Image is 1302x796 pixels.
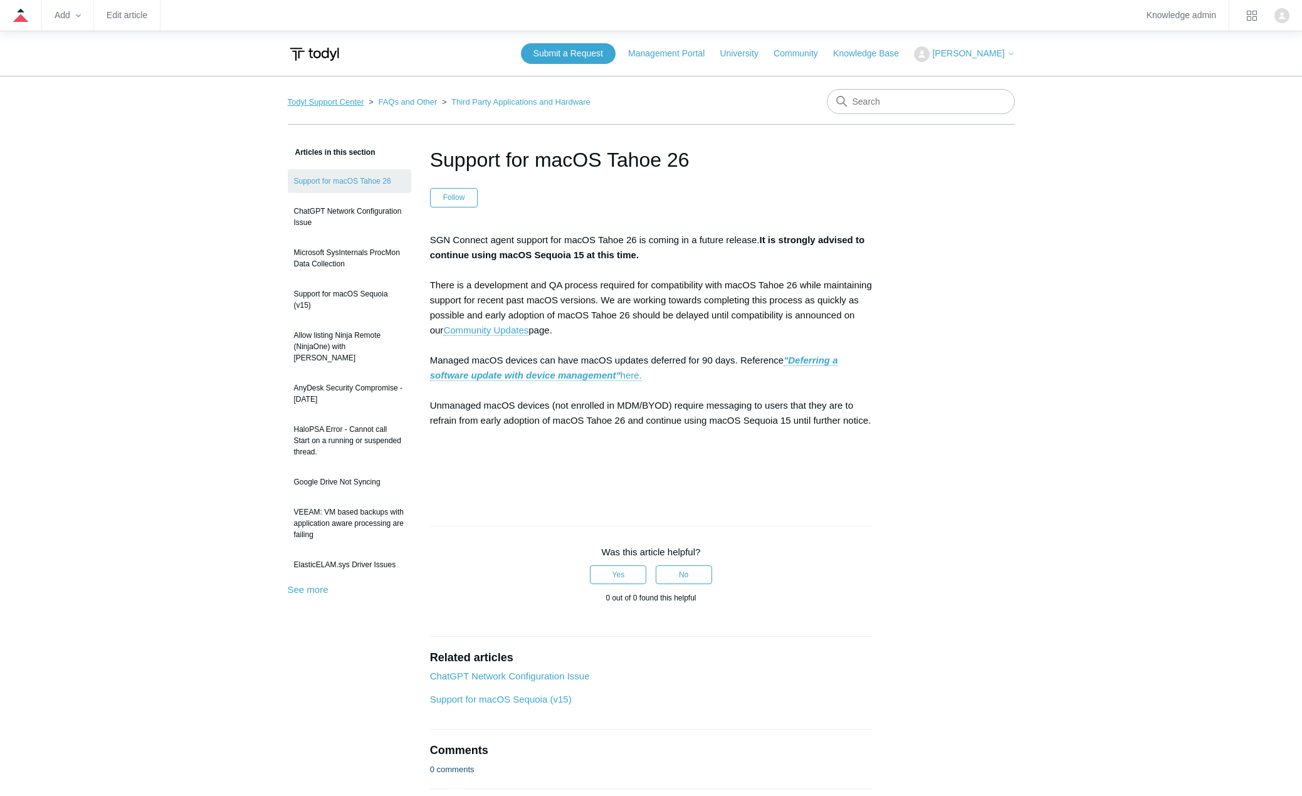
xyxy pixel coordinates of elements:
a: Support for macOS Tahoe 26 [288,169,411,193]
a: Edit article [107,12,147,19]
a: Microsoft SysInternals ProcMon Data Collection [288,241,411,276]
zd-hc-trigger: Add [55,12,81,19]
a: HaloPSA Error - Cannot call Start on a running or suspended thread. [288,417,411,464]
button: This article was helpful [590,565,646,584]
span: [PERSON_NAME] [932,48,1004,58]
a: Community [774,47,831,60]
a: See more [288,584,328,595]
img: user avatar [1274,8,1289,23]
a: Todyl Support Center [288,97,364,107]
a: Community Updates [443,325,528,336]
a: University [720,47,770,60]
zd-hc-trigger: Click your profile icon to open the profile menu [1274,8,1289,23]
img: Todyl Support Center Help Center home page [288,43,341,66]
strong: "Deferring a software update with device management" [430,355,838,380]
a: VEEAM: VM based backups with application aware processing are failing [288,500,411,547]
a: FAQs and Other [378,97,437,107]
a: Support for macOS Sequoia (v15) [430,694,572,704]
a: Allow listing Ninja Remote (NinjaOne) with [PERSON_NAME] [288,323,411,370]
p: SGN Connect agent support for macOS Tahoe 26 is coming in a future release. There is a developmen... [430,233,873,488]
a: Support for macOS Sequoia (v15) [288,282,411,317]
p: 0 comments [430,763,475,776]
li: FAQs and Other [366,97,439,107]
span: Articles in this section [288,148,375,157]
span: Was this article helpful? [602,547,701,557]
li: Todyl Support Center [288,97,367,107]
strong: It is strongly advised to continue using macOS Sequoia 15 at this time. [430,234,864,260]
a: Management Portal [628,47,717,60]
a: Knowledge admin [1147,12,1216,19]
a: Third Party Applications and Hardware [451,97,591,107]
button: [PERSON_NAME] [914,46,1014,62]
li: Third Party Applications and Hardware [439,97,591,107]
h1: Support for macOS Tahoe 26 [430,145,873,175]
span: 0 out of 0 found this helpful [606,594,696,602]
a: Submit a Request [521,43,616,64]
input: Search [827,89,1015,114]
a: "Deferring a software update with device management"here. [430,355,838,381]
a: Knowledge Base [833,47,911,60]
a: ChatGPT Network Configuration Issue [288,199,411,234]
a: Google Drive Not Syncing [288,470,411,494]
h2: Comments [430,742,873,759]
h2: Related articles [430,649,873,666]
a: AnyDesk Security Compromise - [DATE] [288,376,411,411]
button: Follow Article [430,188,478,207]
a: ElasticELAM.sys Driver Issues [288,553,411,577]
a: ChatGPT Network Configuration Issue [430,671,590,681]
button: This article was not helpful [656,565,712,584]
